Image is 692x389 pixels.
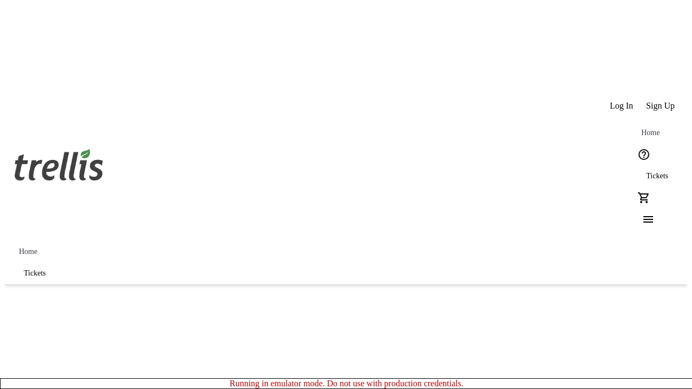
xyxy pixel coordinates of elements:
[633,144,655,165] button: Help
[610,101,633,111] span: Log In
[646,101,675,111] span: Sign Up
[633,122,668,144] a: Home
[641,129,660,137] span: Home
[19,247,37,256] span: Home
[646,172,668,180] span: Tickets
[633,187,655,209] button: Cart
[11,241,45,263] a: Home
[640,95,681,117] button: Sign Up
[633,165,681,187] a: Tickets
[11,137,107,191] img: Orient E2E Organization 4YRlMv9Mzq's Logo
[11,263,59,284] a: Tickets
[24,269,46,278] span: Tickets
[633,209,655,230] button: Menu
[603,95,640,117] button: Log In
